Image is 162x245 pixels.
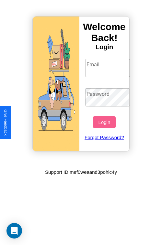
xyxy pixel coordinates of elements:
[6,223,22,239] div: Open Intercom Messenger
[79,21,129,43] h3: Welcome Back!
[3,109,8,136] div: Give Feedback
[79,43,129,51] h4: Login
[82,128,127,147] a: Forgot Password?
[93,116,115,128] button: Login
[45,168,117,176] p: Support ID: mef0weaand3pohlc4y
[33,17,79,151] img: gif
